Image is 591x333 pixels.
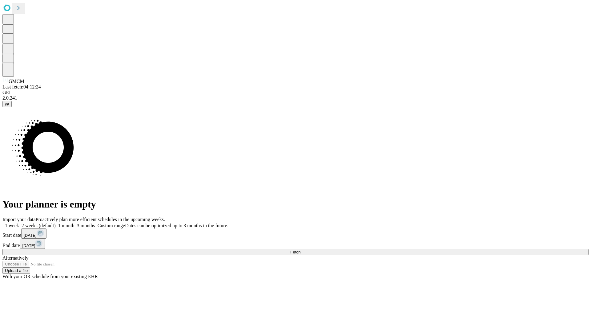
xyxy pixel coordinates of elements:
[20,239,45,249] button: [DATE]
[2,95,589,101] div: 2.0.241
[9,79,24,84] span: GMCM
[22,243,35,248] span: [DATE]
[22,223,56,228] span: 2 weeks (default)
[290,250,300,254] span: Fetch
[58,223,74,228] span: 1 month
[2,199,589,210] h1: Your planner is empty
[21,228,46,239] button: [DATE]
[5,223,19,228] span: 1 week
[98,223,125,228] span: Custom range
[2,90,589,95] div: GEI
[2,228,589,239] div: Start date
[77,223,95,228] span: 3 months
[24,233,37,238] span: [DATE]
[2,249,589,255] button: Fetch
[2,267,30,274] button: Upload a file
[125,223,228,228] span: Dates can be optimized up to 3 months in the future.
[2,274,98,279] span: With your OR schedule from your existing EHR
[2,84,41,89] span: Last fetch: 04:12:24
[2,101,12,107] button: @
[36,217,165,222] span: Proactively plan more efficient schedules in the upcoming weeks.
[2,239,589,249] div: End date
[2,217,36,222] span: Import your data
[2,255,28,261] span: Alternatively
[5,102,9,106] span: @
